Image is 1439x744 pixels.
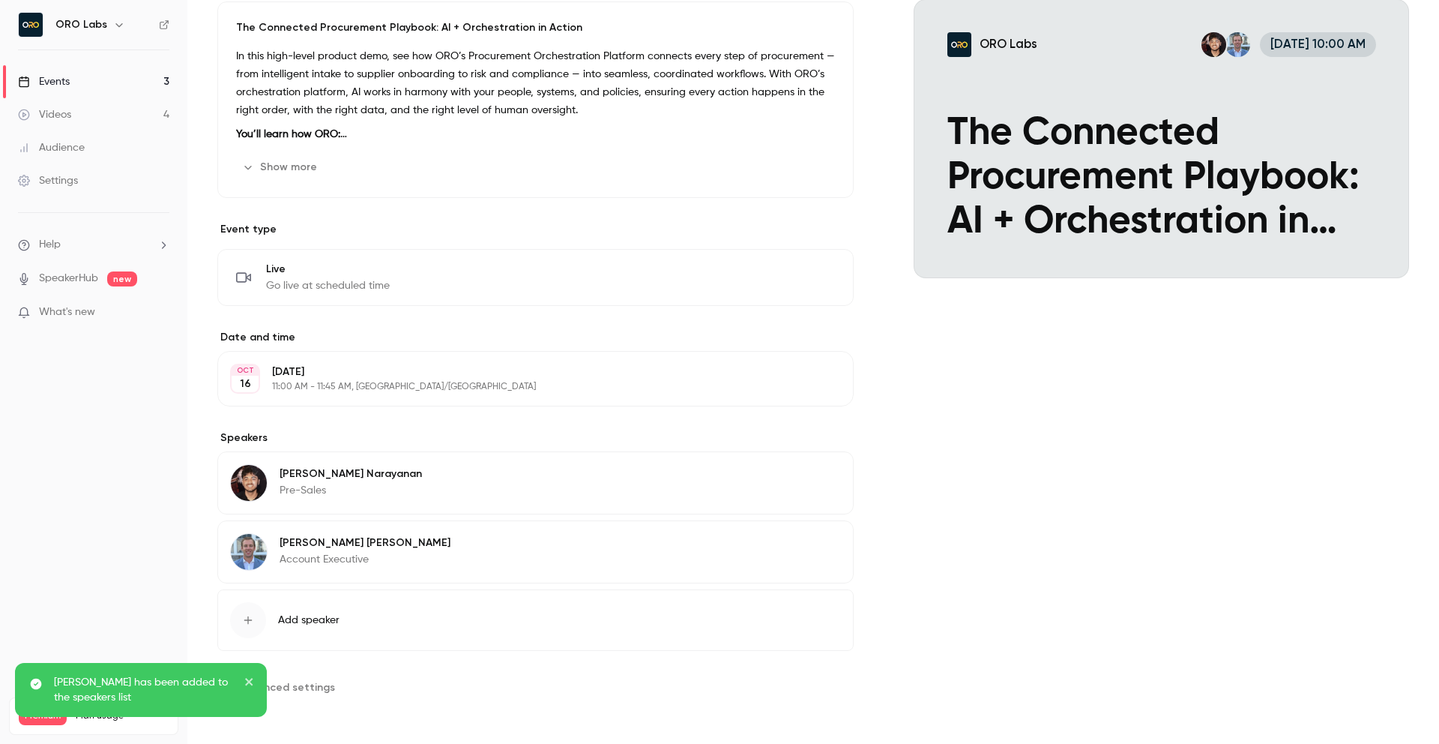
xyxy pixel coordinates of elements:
[244,675,255,693] button: close
[54,675,234,705] p: [PERSON_NAME] has been added to the speakers list
[236,20,835,35] p: The Connected Procurement Playbook: AI + Orchestration in Action
[217,330,854,345] label: Date and time
[18,74,70,89] div: Events
[238,679,335,695] span: Advanced settings
[236,129,347,139] strong: You’ll learn how ORO:
[236,47,835,119] p: In this high-level product demo, see how ORO’s Procurement Orchestration Platform connects every ...
[39,271,98,286] a: SpeakerHub
[217,675,854,699] section: Advanced settings
[232,365,259,376] div: OCT
[240,376,251,391] p: 16
[39,304,95,320] span: What's new
[18,107,71,122] div: Videos
[217,222,854,237] p: Event type
[55,17,107,32] h6: ORO Labs
[280,535,450,550] p: [PERSON_NAME] [PERSON_NAME]
[231,465,267,501] img: Aniketh Narayanan
[19,13,43,37] img: ORO Labs
[272,381,774,393] p: 11:00 AM - 11:45 AM, [GEOGRAPHIC_DATA]/[GEOGRAPHIC_DATA]
[236,155,326,179] button: Show more
[278,613,340,628] span: Add speaker
[18,173,78,188] div: Settings
[18,140,85,155] div: Audience
[280,552,450,567] p: Account Executive
[266,278,390,293] span: Go live at scheduled time
[280,466,422,481] p: [PERSON_NAME] Narayanan
[39,237,61,253] span: Help
[217,675,344,699] button: Advanced settings
[266,262,390,277] span: Live
[280,483,422,498] p: Pre-Sales
[272,364,774,379] p: [DATE]
[107,271,137,286] span: new
[217,589,854,651] button: Add speaker
[217,520,854,583] div: Mitch Lowenberg[PERSON_NAME] [PERSON_NAME]Account Executive
[18,237,169,253] li: help-dropdown-opener
[231,534,267,570] img: Mitch Lowenberg
[217,451,854,514] div: Aniketh Narayanan[PERSON_NAME] NarayananPre-Sales
[217,430,854,445] label: Speakers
